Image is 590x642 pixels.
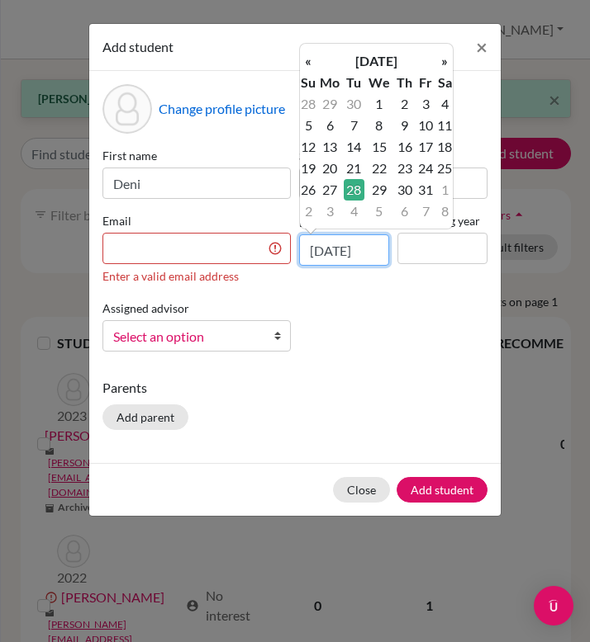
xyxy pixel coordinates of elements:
[393,115,415,136] td: 9
[436,158,453,179] td: 25
[102,84,152,134] div: Profile picture
[416,72,436,93] th: Fr
[393,179,415,201] td: 30
[300,136,316,158] td: 12
[300,201,316,222] td: 2
[393,136,415,158] td: 16
[344,93,364,115] td: 30
[300,158,316,179] td: 19
[316,179,344,201] td: 27
[534,586,573,625] div: Open Intercom Messenger
[300,93,316,115] td: 28
[364,201,393,222] td: 5
[300,50,316,72] th: «
[333,477,390,503] button: Close
[344,179,364,201] td: 28
[102,39,174,54] span: Add student
[416,179,436,201] td: 31
[416,136,436,158] td: 17
[393,72,415,93] th: Th
[364,179,393,201] td: 29
[316,115,344,136] td: 6
[436,115,453,136] td: 11
[436,136,453,158] td: 18
[476,35,488,59] span: ×
[393,158,415,179] td: 23
[316,136,344,158] td: 13
[300,72,316,93] th: Su
[397,477,488,503] button: Add student
[102,267,291,285] div: Enter a valid email address
[364,93,393,115] td: 1
[316,158,344,179] td: 20
[316,50,436,72] th: [DATE]
[416,115,436,136] td: 10
[393,93,415,115] td: 2
[316,72,344,93] th: Mo
[316,201,344,222] td: 3
[344,72,364,93] th: Tu
[364,72,393,93] th: We
[102,147,291,164] label: First name
[102,378,488,398] p: Parents
[299,234,389,266] input: dd/mm/yyyy
[102,404,188,430] button: Add parent
[316,93,344,115] td: 29
[344,136,364,158] td: 14
[463,24,501,70] button: Close
[113,326,259,347] span: Select an option
[416,201,436,222] td: 7
[344,201,364,222] td: 4
[436,93,453,115] td: 4
[344,158,364,179] td: 21
[416,158,436,179] td: 24
[364,158,393,179] td: 22
[436,201,453,222] td: 8
[416,93,436,115] td: 3
[436,179,453,201] td: 1
[300,179,316,201] td: 26
[102,300,189,317] label: Assigned advisor
[344,115,364,136] td: 7
[102,212,291,229] label: Email
[364,115,393,136] td: 8
[436,72,453,93] th: Sa
[300,115,316,136] td: 5
[393,201,415,222] td: 6
[364,136,393,158] td: 15
[436,50,453,72] th: »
